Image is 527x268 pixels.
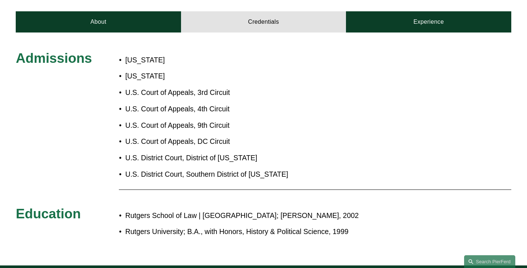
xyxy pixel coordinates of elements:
[464,255,515,268] a: Search this site
[125,209,449,222] p: Rutgers School of Law | [GEOGRAPHIC_DATA]; [PERSON_NAME], 2002
[125,103,305,115] p: U.S. Court of Appeals, 4th Circuit
[125,168,305,181] p: U.S. District Court, Southern District of [US_STATE]
[16,51,92,66] span: Admissions
[125,225,449,238] p: Rutgers University; B.A., with Honors, History & Political Science, 1999
[125,119,305,132] p: U.S. Court of Appeals, 9th Circuit
[125,86,305,99] p: U.S. Court of Appeals, 3rd Circuit
[346,11,511,32] a: Experience
[181,11,346,32] a: Credentials
[125,152,305,164] p: U.S. District Court, District of [US_STATE]
[125,135,305,148] p: U.S. Court of Appeals, DC Circuit
[125,70,305,83] p: [US_STATE]
[125,54,305,66] p: [US_STATE]
[16,206,81,221] span: Education
[16,11,181,32] a: About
